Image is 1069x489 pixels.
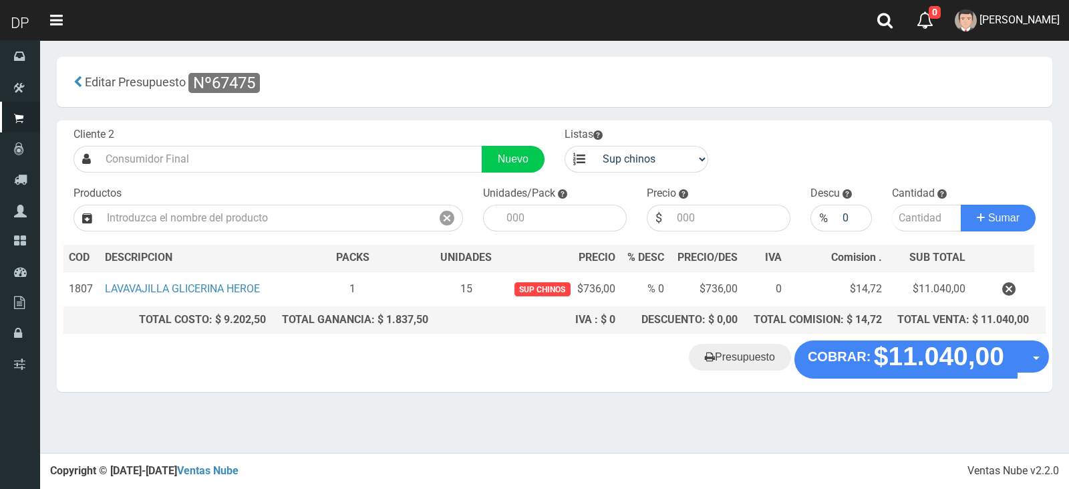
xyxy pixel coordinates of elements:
[677,251,738,264] span: PRECIO/DES
[498,272,621,307] td: $736,00
[434,272,498,307] td: 15
[277,312,429,328] div: TOTAL GANANCIA: $ 1.837,50
[887,272,971,307] td: $11.040,00
[483,186,555,201] label: Unidades/Pack
[482,146,545,173] a: Nuevo
[787,272,887,307] td: $14,72
[647,205,670,231] div: $
[689,344,791,371] a: Presupuesto
[626,312,738,328] div: DESCUENTO: $ 0,00
[73,186,122,201] label: Productos
[100,205,432,231] input: Introduzca el nombre del producto
[100,245,271,272] th: DES
[669,272,743,307] td: $736,00
[765,251,782,264] span: IVA
[124,251,172,264] span: CRIPCION
[836,205,873,231] input: 000
[810,186,840,201] label: Descu
[627,251,664,264] span: % DESC
[979,13,1060,26] span: [PERSON_NAME]
[831,251,882,264] span: Comision .
[271,272,434,307] td: 1
[988,212,1020,223] span: Sumar
[69,312,266,328] div: TOTAL COSTO: $ 9.202,50
[670,205,790,231] input: 000
[105,282,260,295] a: LAVAVAJILLA GLICERINA HEROE
[434,245,498,272] th: UNIDADES
[893,312,1030,328] div: TOTAL VENTA: $ 11.040,00
[892,205,961,231] input: Cantidad
[63,245,100,272] th: COD
[177,464,239,477] a: Ventas Nube
[271,245,434,272] th: PACKS
[794,340,1018,378] button: COBRAR: $11.040,00
[743,272,787,307] td: 0
[909,250,965,266] span: SUB TOTAL
[565,127,603,142] label: Listas
[188,73,260,93] span: Nº67475
[514,282,570,296] span: Sup chinos
[955,9,977,31] img: User Image
[500,205,627,231] input: 000
[99,146,482,173] input: Consumidor Final
[961,205,1036,231] button: Sumar
[748,312,882,328] div: TOTAL COMISION: $ 14,72
[892,186,935,201] label: Cantidad
[808,349,871,364] strong: COBRAR:
[810,205,836,231] div: %
[73,127,114,142] label: Cliente 2
[63,272,100,307] td: 1807
[439,312,615,328] div: IVA : $ 0
[85,75,186,89] span: Editar Presupuesto
[621,272,670,307] td: % 0
[579,250,615,266] span: PRECIO
[647,186,676,201] label: Precio
[50,464,239,477] strong: Copyright © [DATE]-[DATE]
[967,464,1059,479] div: Ventas Nube v2.2.0
[929,6,941,19] span: 0
[874,343,1004,371] strong: $11.040,00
